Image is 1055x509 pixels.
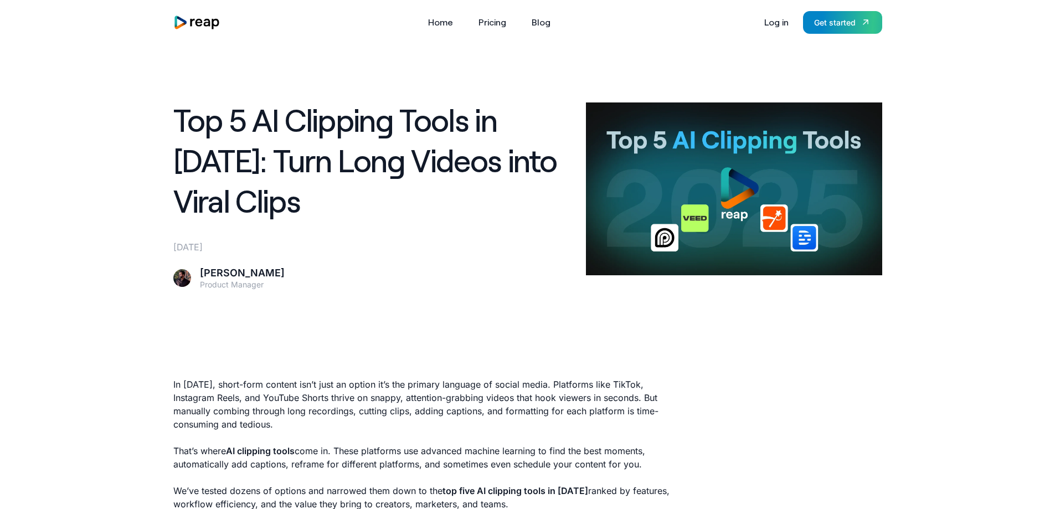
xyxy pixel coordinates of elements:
p: That’s where come in. These platforms use advanced machine learning to find the best moments, aut... [173,444,674,471]
div: [DATE] [173,240,573,254]
img: reap logo [173,15,221,30]
strong: top five AI clipping tools in [DATE] [442,485,588,496]
p: In [DATE], short-form content isn’t just an option it’s the primary language of social media. Pla... [173,378,674,431]
a: Home [423,13,459,31]
h1: Top 5 AI Clipping Tools in [DATE]: Turn Long Videos into Viral Clips [173,100,573,220]
img: AI Video Clipping and Respurposing [586,102,882,275]
a: Pricing [473,13,512,31]
strong: AI clipping tools [226,445,295,456]
a: Log in [759,13,794,31]
a: Blog [526,13,556,31]
a: Get started [803,11,882,34]
div: Product Manager [200,280,285,290]
div: Get started [814,17,856,28]
div: [PERSON_NAME] [200,267,285,280]
a: home [173,15,221,30]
